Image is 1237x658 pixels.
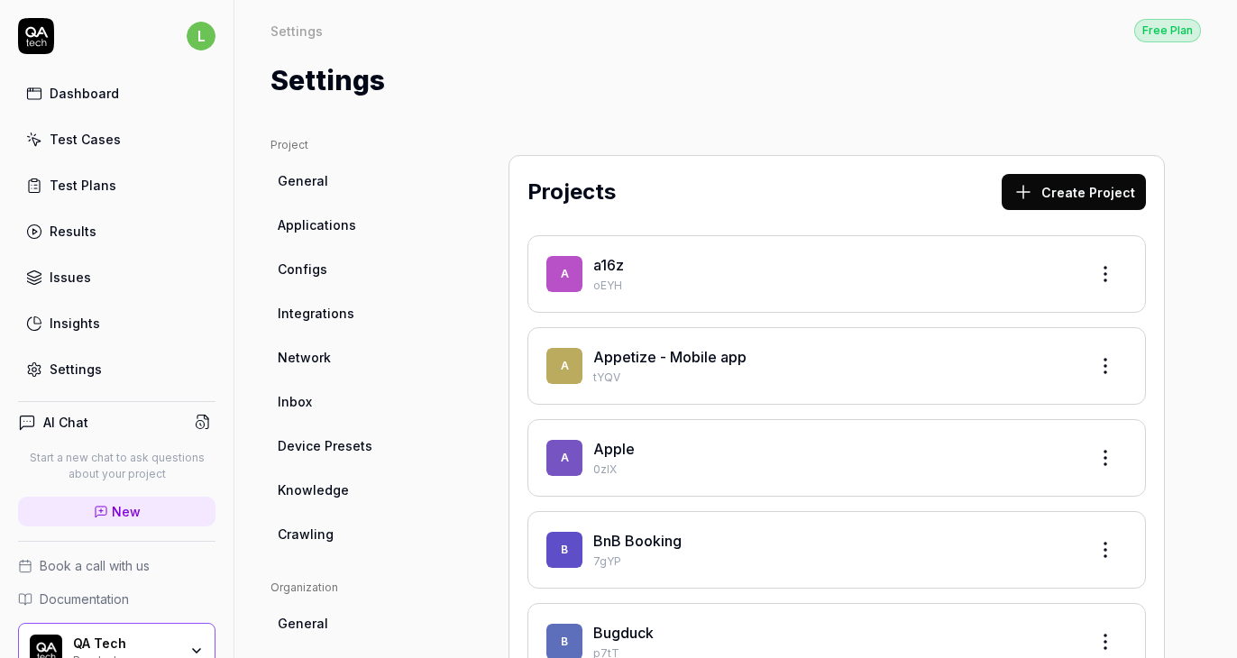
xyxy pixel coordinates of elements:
[18,122,215,157] a: Test Cases
[278,348,331,367] span: Network
[18,556,215,575] a: Book a call with us
[593,348,747,366] a: Appetize - Mobile app
[270,429,444,462] a: Device Presets
[278,480,349,499] span: Knowledge
[270,297,444,330] a: Integrations
[546,440,582,476] span: A
[593,553,1073,570] p: 7gYP
[270,473,444,507] a: Knowledge
[270,137,444,153] div: Project
[18,352,215,387] a: Settings
[270,60,385,101] h1: Settings
[278,215,356,234] span: Applications
[270,385,444,418] a: Inbox
[50,84,119,103] div: Dashboard
[1134,18,1201,42] a: Free Plan
[593,462,1073,478] p: 0zIX
[187,22,215,50] span: l
[593,440,635,458] a: Apple
[270,341,444,374] a: Network
[18,168,215,203] a: Test Plans
[187,18,215,54] button: l
[278,436,372,455] span: Device Presets
[50,268,91,287] div: Issues
[546,532,582,568] span: B
[278,304,354,323] span: Integrations
[50,360,102,379] div: Settings
[1134,19,1201,42] div: Free Plan
[593,370,1073,386] p: tYQV
[73,635,178,652] div: QA Tech
[270,517,444,551] a: Crawling
[593,256,624,274] a: a16z
[18,497,215,526] a: New
[50,176,116,195] div: Test Plans
[50,130,121,149] div: Test Cases
[50,314,100,333] div: Insights
[270,22,323,40] div: Settings
[270,164,444,197] a: General
[278,392,312,411] span: Inbox
[43,413,88,432] h4: AI Chat
[18,260,215,295] a: Issues
[278,171,328,190] span: General
[270,607,444,640] a: General
[18,589,215,608] a: Documentation
[593,624,654,642] a: Bugduck
[278,614,328,633] span: General
[18,214,215,249] a: Results
[18,306,215,341] a: Insights
[593,278,1073,294] p: oEYH
[546,348,582,384] span: A
[593,532,682,550] a: BnB Booking
[278,525,334,544] span: Crawling
[270,580,444,596] div: Organization
[270,208,444,242] a: Applications
[527,176,616,208] h2: Projects
[270,252,444,286] a: Configs
[40,589,129,608] span: Documentation
[18,450,215,482] p: Start a new chat to ask questions about your project
[40,556,150,575] span: Book a call with us
[278,260,327,279] span: Configs
[546,256,582,292] span: a
[1002,174,1146,210] button: Create Project
[50,222,96,241] div: Results
[18,76,215,111] a: Dashboard
[112,502,141,521] span: New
